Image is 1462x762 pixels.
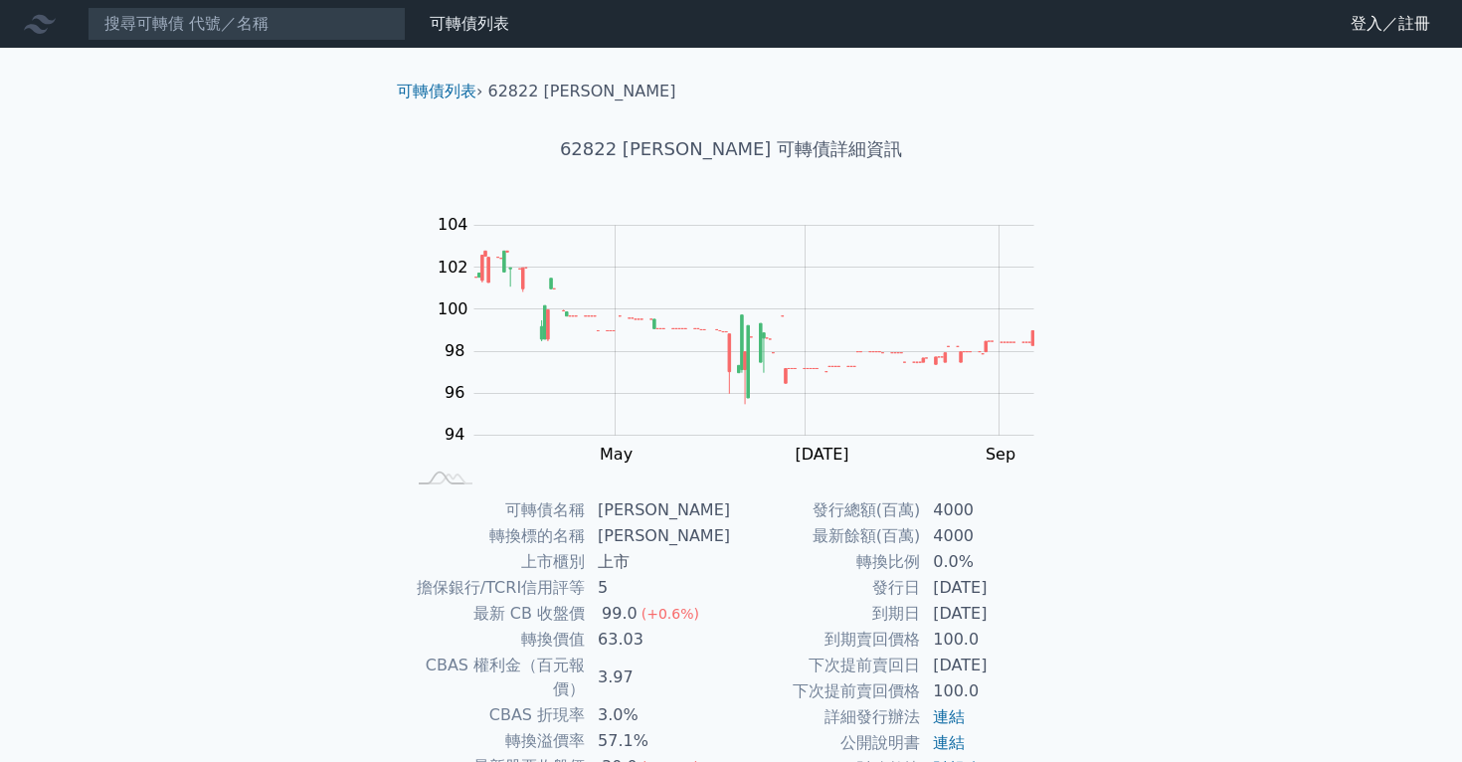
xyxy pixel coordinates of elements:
td: 發行日 [731,575,921,601]
tspan: 104 [438,215,468,234]
td: 下次提前賣回日 [731,653,921,678]
td: 擔保銀行/TCRI信用評等 [405,575,586,601]
td: 轉換價值 [405,627,586,653]
g: Chart [428,215,1064,464]
td: 0.0% [921,549,1057,575]
td: 上市 [586,549,731,575]
td: 100.0 [921,678,1057,704]
td: 4000 [921,497,1057,523]
td: 最新餘額(百萬) [731,523,921,549]
a: 可轉債列表 [430,14,509,33]
td: 3.0% [586,702,731,728]
td: 4000 [921,523,1057,549]
td: 5 [586,575,731,601]
td: 到期日 [731,601,921,627]
td: 到期賣回價格 [731,627,921,653]
tspan: 100 [438,299,468,318]
tspan: 96 [445,383,464,402]
span: (+0.6%) [641,606,699,622]
td: 63.03 [586,627,731,653]
a: 連結 [933,733,965,752]
tspan: 102 [438,258,468,277]
tspan: 94 [445,425,464,444]
td: 轉換比例 [731,549,921,575]
a: 登入／註冊 [1335,8,1446,40]
td: 最新 CB 收盤價 [405,601,586,627]
h1: 62822 [PERSON_NAME] 可轉債詳細資訊 [381,135,1081,163]
td: 3.97 [586,653,731,702]
tspan: [DATE] [795,445,848,464]
li: 62822 [PERSON_NAME] [488,80,676,103]
td: 下次提前賣回價格 [731,678,921,704]
td: 詳細發行辦法 [731,704,921,730]
td: 轉換溢價率 [405,728,586,754]
td: [DATE] [921,575,1057,601]
td: 可轉債名稱 [405,497,586,523]
td: [PERSON_NAME] [586,523,731,549]
a: 可轉債列表 [397,82,476,100]
li: › [397,80,482,103]
tspan: May [600,445,633,464]
td: [DATE] [921,601,1057,627]
td: 上市櫃別 [405,549,586,575]
tspan: 98 [445,341,464,360]
td: 公開說明書 [731,730,921,756]
td: 轉換標的名稱 [405,523,586,549]
td: [DATE] [921,653,1057,678]
td: CBAS 折現率 [405,702,586,728]
td: CBAS 權利金（百元報價） [405,653,586,702]
td: [PERSON_NAME] [586,497,731,523]
td: 57.1% [586,728,731,754]
tspan: Sep [986,445,1015,464]
td: 發行總額(百萬) [731,497,921,523]
td: 100.0 [921,627,1057,653]
input: 搜尋可轉債 代號／名稱 [88,7,406,41]
div: 99.0 [598,602,641,626]
a: 連結 [933,707,965,726]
